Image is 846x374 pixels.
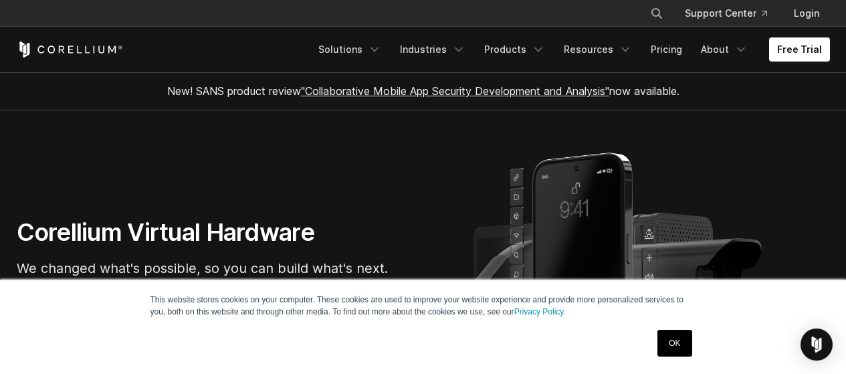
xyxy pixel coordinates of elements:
div: Open Intercom Messenger [801,329,833,361]
a: Free Trial [769,37,830,62]
a: OK [657,330,692,357]
a: Login [783,1,830,25]
a: Solutions [310,37,389,62]
a: Resources [556,37,640,62]
div: Navigation Menu [634,1,830,25]
a: Privacy Policy. [514,307,566,316]
div: Navigation Menu [310,37,830,62]
a: "Collaborative Mobile App Security Development and Analysis" [301,84,609,98]
button: Search [645,1,669,25]
p: We changed what's possible, so you can build what's next. Virtual devices for iOS, Android, and A... [17,258,418,318]
a: Pricing [643,37,690,62]
a: About [693,37,756,62]
span: New! SANS product review now available. [167,84,679,98]
h1: Corellium Virtual Hardware [17,217,418,248]
a: Corellium Home [17,41,123,58]
a: Products [476,37,553,62]
a: Support Center [674,1,778,25]
p: This website stores cookies on your computer. These cookies are used to improve your website expe... [150,294,696,318]
a: Industries [392,37,473,62]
